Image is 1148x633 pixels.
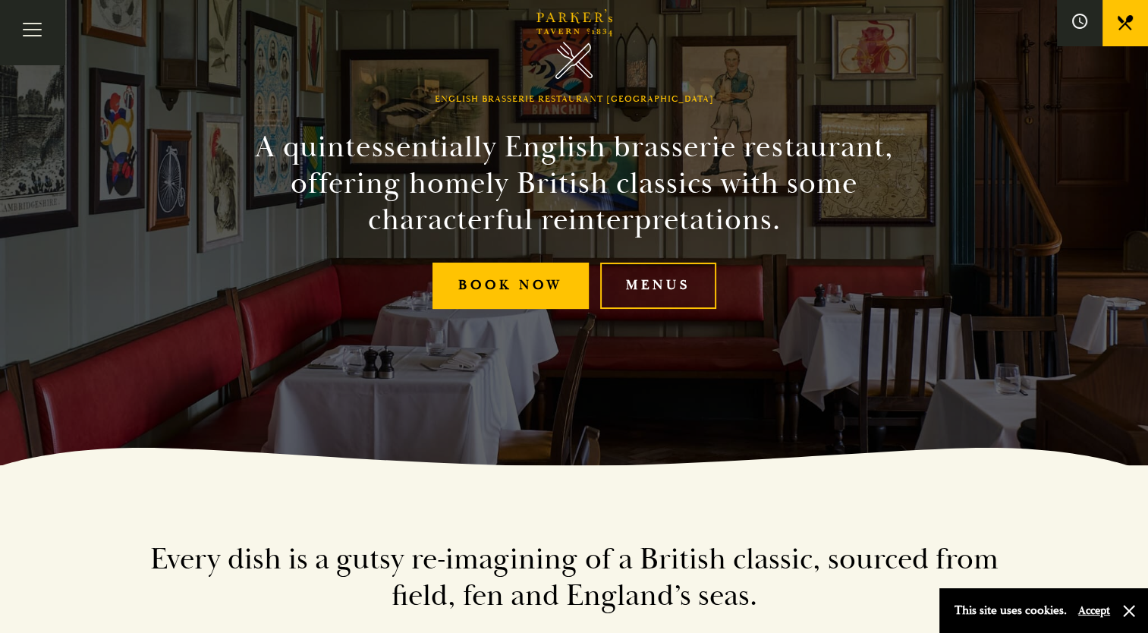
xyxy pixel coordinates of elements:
h1: English Brasserie Restaurant [GEOGRAPHIC_DATA] [435,94,714,105]
h2: Every dish is a gutsy re-imagining of a British classic, sourced from field, fen and England’s seas. [142,541,1007,614]
button: Close and accept [1121,603,1137,619]
button: Accept [1078,603,1110,618]
a: Menus [600,263,716,309]
img: Parker's Tavern Brasserie Cambridge [555,42,593,79]
p: This site uses cookies. [955,600,1067,622]
h2: A quintessentially English brasserie restaurant, offering homely British classics with some chara... [228,129,920,238]
a: Book Now [432,263,589,309]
